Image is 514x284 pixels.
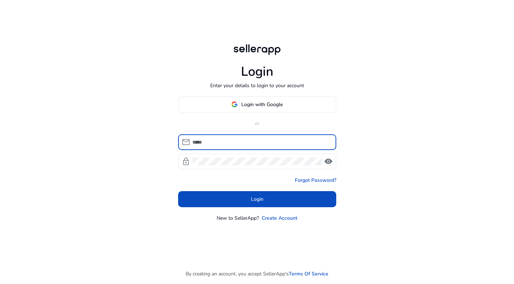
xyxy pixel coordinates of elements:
[182,157,190,166] span: lock
[231,101,238,108] img: google-logo.svg
[251,195,263,203] span: Login
[324,157,333,166] span: visibility
[217,214,259,222] p: New to SellerApp?
[241,64,273,79] h1: Login
[289,270,328,278] a: Terms Of Service
[210,82,304,89] p: Enter your details to login to your account
[262,214,297,222] a: Create Account
[178,96,336,113] button: Login with Google
[178,120,336,127] p: or
[178,191,336,207] button: Login
[241,101,283,108] span: Login with Google
[182,138,190,146] span: mail
[295,176,336,184] a: Forgot Password?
